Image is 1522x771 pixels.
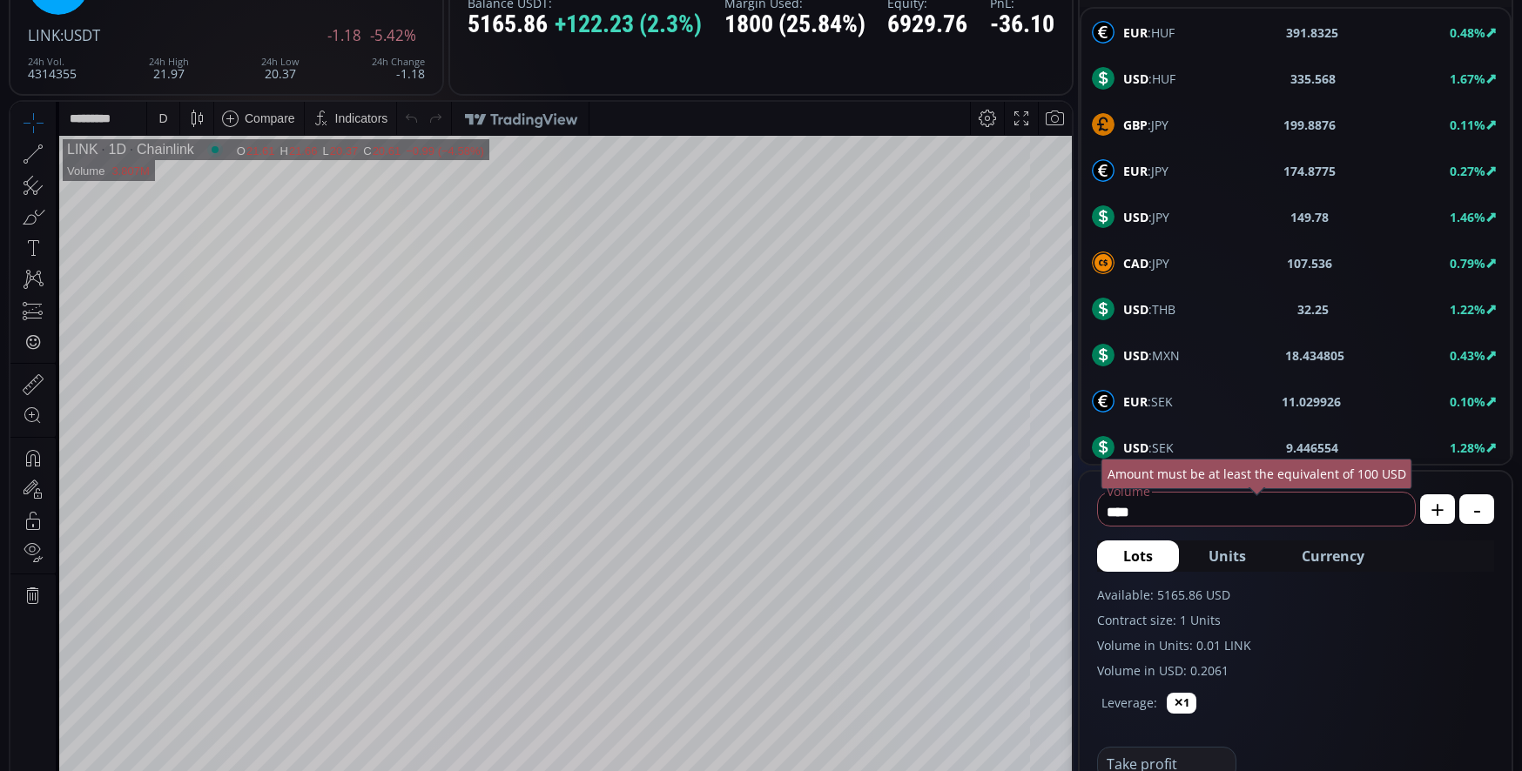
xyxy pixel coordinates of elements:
[16,232,30,249] div: 
[197,40,212,56] div: Market open
[370,28,416,44] span: -5.42%
[270,43,279,56] div: H
[1450,70,1485,87] b: 1.67%
[395,43,474,56] div: −0.99 (−4.58%)
[1123,392,1173,411] span: :SEK
[57,40,88,56] div: LINK
[1282,392,1341,411] b: 11.029926
[1420,494,1455,524] button: +
[1123,300,1175,318] span: :THB
[1123,254,1169,272] span: :JPY
[1450,255,1485,272] b: 0.79%
[1302,546,1364,567] span: Currency
[1167,693,1196,714] button: ✕1
[1450,117,1485,133] b: 0.11%
[1297,300,1329,318] b: 32.25
[1276,540,1391,572] button: Currency
[325,10,378,23] div: Indicators
[1101,459,1412,489] div: Amount must be at least the equivalent of 100 USD
[148,10,157,23] div: D
[1450,347,1485,364] b: 0.43%
[1290,70,1336,88] b: 335.568
[1450,24,1485,41] b: 0.48%
[28,57,77,67] div: 24h Vol.
[1123,255,1148,272] b: CAD
[724,11,865,38] div: 1800 (25.84%)
[887,11,967,38] div: 6929.76
[1123,162,1168,180] span: :JPY
[234,10,285,23] div: Compare
[1123,546,1153,567] span: Lots
[101,63,138,76] div: 3.807M
[1097,636,1494,654] label: Volume in Units: 0.01 LINK
[1123,301,1148,318] b: USD
[261,57,300,80] div: 20.37
[1286,23,1338,42] b: 391.8325
[149,57,189,67] div: 24h High
[1123,208,1169,226] span: :JPY
[1097,611,1494,629] label: Contract size: 1 Units
[60,25,100,45] span: :USDT
[1101,694,1157,712] label: Leverage:
[1123,393,1148,410] b: EUR
[88,40,116,56] div: 1D
[1123,346,1180,365] span: :MXN
[1123,116,1168,134] span: :JPY
[1209,546,1246,567] span: Units
[1123,70,1175,88] span: :HUF
[149,57,189,80] div: 21.97
[312,43,319,56] div: L
[28,25,60,45] span: LINK
[57,63,94,76] div: Volume
[226,43,236,56] div: O
[1097,586,1494,604] label: Available: 5165.86 USD
[1123,70,1148,87] b: USD
[1290,208,1329,226] b: 149.78
[1097,661,1494,680] label: Volume in USD: 0.2061
[40,713,48,736] div: Hide Drawings Toolbar
[468,11,702,38] div: 5165.86
[1459,494,1494,524] button: -
[1182,540,1272,572] button: Units
[1287,254,1332,272] b: 107.536
[1286,439,1338,457] b: 9.446554
[1097,540,1179,572] button: Lots
[261,57,300,67] div: 24h Low
[372,57,425,67] div: 24h Change
[353,43,361,56] div: C
[1123,439,1148,456] b: USD
[1123,117,1148,133] b: GBP
[320,43,348,56] div: 20.37
[116,40,184,56] div: Chainlink
[362,43,391,56] div: 20.61
[990,11,1054,38] div: -36.10
[279,43,307,56] div: 21.66
[1123,209,1148,225] b: USD
[1450,439,1485,456] b: 1.28%
[28,57,77,80] div: 4314355
[372,57,425,80] div: -1.18
[555,11,702,38] span: +122.23 (2.3%)
[1450,163,1485,179] b: 0.27%
[1123,163,1148,179] b: EUR
[1123,439,1174,457] span: :SEK
[1450,301,1485,318] b: 1.22%
[236,43,265,56] div: 21.61
[1450,393,1485,410] b: 0.10%
[1123,347,1148,364] b: USD
[1285,346,1344,365] b: 18.434805
[1283,162,1336,180] b: 174.8775
[1283,116,1336,134] b: 199.8876
[1123,23,1175,42] span: :HUF
[1450,209,1485,225] b: 1.46%
[1123,24,1148,41] b: EUR
[327,28,361,44] span: -1.18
